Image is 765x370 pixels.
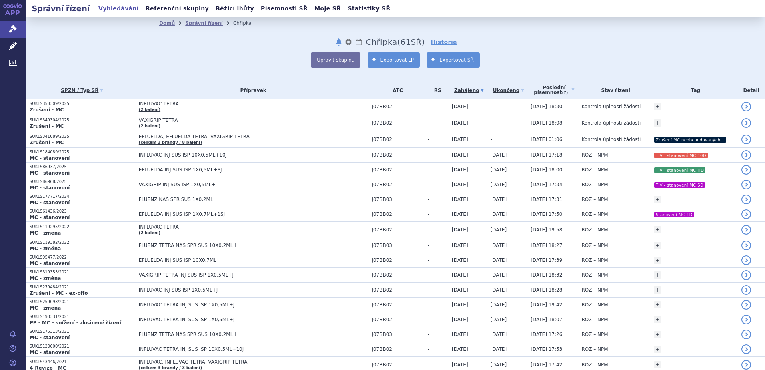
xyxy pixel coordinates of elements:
span: EFLUELDA INJ SUS ISP 1X0,7ML+1SJ [139,211,339,217]
span: - [428,182,448,187]
a: detail [741,241,751,250]
p: SUKLS86968/2025 [30,179,135,185]
a: Referenční skupiny [143,3,211,14]
a: + [654,331,661,338]
span: [DATE] 17:39 [531,257,562,263]
span: FLUENZ TETRA NAS SPR SUS 10X0,2ML I [139,332,339,337]
i: Stanovení MC 1D [654,212,694,217]
span: ( SŘ) [397,37,425,47]
span: Kontrola úplnosti žádosti [581,137,641,142]
span: ROZ – NPM [581,287,608,293]
a: Poslednípísemnost(?) [531,82,577,99]
span: J07BB02 [372,211,423,217]
button: notifikace [335,37,343,47]
span: EFLUELDA INJ SUS ISP 1X0,5ML+SJ [139,167,339,173]
a: Lhůty [355,37,363,47]
a: detail [741,195,751,204]
span: ROZ – NPM [581,182,608,187]
a: Běžící lhůty [213,3,256,14]
th: RS [424,82,448,99]
strong: MC - stanovení [30,350,70,355]
a: (celkem 3 brandy / 8 balení) [139,140,202,145]
span: J07BB02 [372,302,423,308]
a: detail [741,330,751,339]
a: detail [741,102,751,111]
span: - [428,346,448,352]
span: - [428,243,448,248]
span: J07BB02 [372,317,423,322]
p: SUKLS279484/2021 [30,284,135,290]
span: INFLUVAC INJ SUS ISP 1X0,5ML+J [139,287,339,293]
strong: MC - stanovení [30,185,70,191]
span: - [491,137,492,142]
span: Exportovat SŘ [439,57,474,63]
p: SUKLS119295/2022 [30,224,135,230]
span: [DATE] [452,317,468,322]
a: detail [741,225,751,235]
a: detail [741,209,751,219]
a: (2 balení) [139,124,160,128]
a: Statistiky SŘ [345,3,393,14]
span: ROZ – NPM [581,227,608,233]
span: [DATE] [452,104,468,109]
span: - [428,257,448,263]
span: [DATE] [491,167,507,173]
span: [DATE] 17:18 [531,152,562,158]
span: J07BB02 [372,137,423,142]
span: [DATE] [452,272,468,278]
strong: MC - změna [30,246,61,251]
span: J07BB02 [372,182,423,187]
a: + [654,103,661,110]
p: SUKLS175313/2021 [30,329,135,334]
span: [DATE] [452,152,468,158]
span: [DATE] [491,332,507,337]
span: [DATE] 17:26 [531,332,562,337]
a: (celkem 3 brandy / 3 balení) [139,366,202,370]
a: detail [741,285,751,295]
a: (2 balení) [139,231,160,235]
span: J07BB02 [372,257,423,263]
span: INFLUVAC INJ SUS ISP 10X0,5ML+10J [139,152,339,158]
th: Tag [650,82,737,99]
a: Správní řízení [185,20,223,26]
span: [DATE] [452,182,468,187]
a: Moje SŘ [312,3,343,14]
a: detail [741,150,751,160]
a: + [654,242,661,249]
th: Přípravek [135,82,368,99]
span: ROZ – NPM [581,257,608,263]
span: [DATE] 18:07 [531,317,562,322]
a: detail [741,315,751,324]
th: ATC [368,82,423,99]
span: [DATE] [452,346,468,352]
span: [DATE] [452,332,468,337]
p: SUKLS259093/2021 [30,299,135,305]
span: J07BB03 [372,243,423,248]
span: J07BB02 [372,104,423,109]
strong: MC - stanovení [30,215,70,220]
span: ROZ – NPM [581,272,608,278]
p: SUKLS119382/2022 [30,240,135,245]
li: Chřipka [233,17,262,29]
strong: MC - stanovení [30,335,70,340]
span: [DATE] [491,243,507,248]
span: ROZ – NPM [581,302,608,308]
span: - [428,272,448,278]
a: Vyhledávání [96,3,141,14]
button: Upravit skupinu [311,52,360,68]
span: [DATE] [491,302,507,308]
span: [DATE] [491,197,507,202]
strong: Zrušení - MC [30,107,64,113]
span: [DATE] 18:08 [531,120,562,126]
span: [DATE] [452,287,468,293]
a: + [654,196,661,203]
p: SUKLS177717/2024 [30,194,135,199]
a: + [654,271,661,279]
span: [DATE] 19:42 [531,302,562,308]
span: J07BB03 [372,332,423,337]
span: [DATE] [452,243,468,248]
span: [DATE] [452,137,468,142]
span: - [428,211,448,217]
span: [DATE] [491,272,507,278]
span: INFLUVAC, INFLUVAC TETRA, VAXIGRIP TETRA [139,359,339,365]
